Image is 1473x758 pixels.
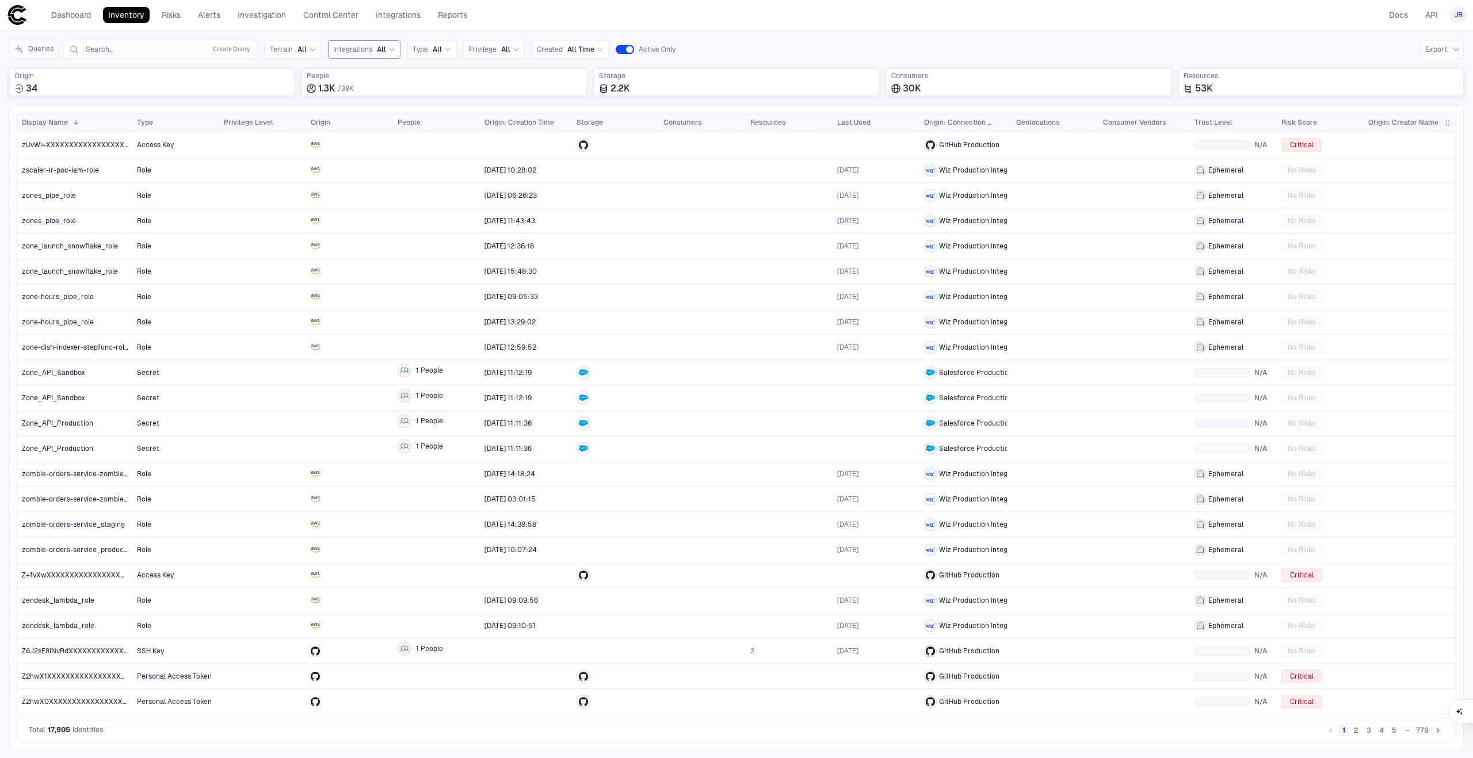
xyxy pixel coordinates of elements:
[333,45,372,54] span: Integrations
[157,7,186,23] a: Risks
[1338,725,1349,736] button: page 1
[137,672,212,680] span: Personal Access Token
[137,546,151,554] span: Role
[137,267,151,275] span: Role
[1401,724,1413,736] div: …
[484,242,534,251] span: [DATE] 12:36:18
[484,118,554,127] span: Origin: Creation Time
[1208,292,1243,301] span: Ephemeral
[377,45,386,54] span: All
[837,292,858,301] span: [DATE]
[433,45,442,54] span: All
[1208,596,1243,605] span: Ephemeral
[484,469,535,478] span: [DATE] 14:18:24
[939,469,1026,478] span: Wiz Production Integration
[1208,469,1243,478] span: Ephemeral
[939,166,1026,175] span: Wiz Production Integration
[939,545,1026,554] span: Wiz Production Integration
[1254,419,1272,428] span: N/A
[341,85,354,93] span: 38K
[484,419,532,428] span: [DATE] 11:11:36
[939,621,1026,630] span: Wiz Production Integration
[939,292,1026,301] span: Wiz Production Integration
[137,293,151,301] span: Role
[484,444,532,453] span: [DATE] 11:11:36
[1454,10,1463,20] span: JR
[1208,520,1243,529] span: Ephemeral
[72,725,104,734] span: Identities
[1208,545,1243,554] span: Ephemeral
[837,317,858,327] div: 24/06/2025 02:03:58
[22,621,94,630] span: zendesk_lambda_role
[1254,697,1272,706] span: N/A
[302,68,587,96] div: Total employees associated with identities
[939,419,1013,428] span: Salesforce Production
[137,166,151,174] span: Role
[22,317,94,327] span: zone-hours_pipe_role
[22,166,99,175] span: zscaler-ir-poc-iam-role
[1288,469,1315,478] span: No Risks
[137,419,159,427] span: Secret
[567,45,594,54] span: All Time
[371,7,426,23] a: Integrations
[837,545,858,554] div: 24/06/2025 02:03:54
[837,267,858,276] span: [DATE]
[837,191,858,200] span: [DATE]
[837,166,858,175] span: [DATE]
[1254,444,1272,453] span: N/A
[22,520,125,529] span: zombie-orders-service_staging
[1288,368,1315,377] span: No Risks
[579,571,588,580] div: GitHub
[1288,242,1315,251] span: No Risks
[22,368,85,377] span: Zone_API_Sandbox
[1432,725,1444,736] button: Go to next page
[837,343,858,352] span: [DATE]
[46,7,96,23] a: Dashboard
[1290,697,1314,706] span: Critical
[663,118,702,127] span: Consumers
[1254,646,1272,656] span: N/A
[1288,292,1315,301] span: No Risks
[903,83,921,94] span: 30K
[137,445,159,453] span: Secret
[837,317,858,327] span: [DATE]
[837,520,858,529] span: [DATE]
[22,393,85,403] span: Zone_API_Sandbox
[137,571,174,579] span: Access Key
[1288,621,1315,630] span: No Risks
[9,68,295,96] div: Total sources where identities were created
[22,267,118,276] span: zone_launch_snowflake_role
[137,495,151,503] span: Role
[1281,118,1317,127] span: Risk Score
[1208,317,1243,327] span: Ephemeral
[1254,368,1272,377] span: N/A
[837,646,858,656] div: 13/02/2025 09:15:42
[297,45,307,54] span: All
[137,343,151,351] span: Role
[137,318,151,326] span: Role
[837,596,858,605] span: [DATE]
[939,495,1026,504] span: Wiz Production Integration
[137,217,151,225] span: Role
[924,118,995,127] span: Origin: Connection Name
[610,83,630,94] span: 2.2K
[26,83,37,94] span: 34
[837,166,858,175] div: 24/06/2025 01:54:34
[939,520,1026,529] span: Wiz Production Integration
[1414,725,1431,736] button: Go to page 779
[22,469,128,478] span: zombie-orders-service-zombie-orders-lambda-schedule
[298,7,364,23] a: Control Center
[137,242,151,250] span: Role
[1195,118,1232,127] span: Trust Level
[22,118,68,127] span: Display Name
[22,545,128,554] span: zombie-orders-service_production
[1178,68,1464,96] div: Total resources accessed or granted by identities
[416,366,443,375] span: 1 People
[484,267,537,276] span: [DATE] 15:48:30
[837,343,858,352] div: 24/06/2025 01:57:01
[224,118,273,127] span: Privilege Level
[939,571,999,580] span: GitHub Production
[484,343,536,352] span: [DATE] 12:59:52
[939,140,999,150] span: GitHub Production
[413,45,428,54] span: Type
